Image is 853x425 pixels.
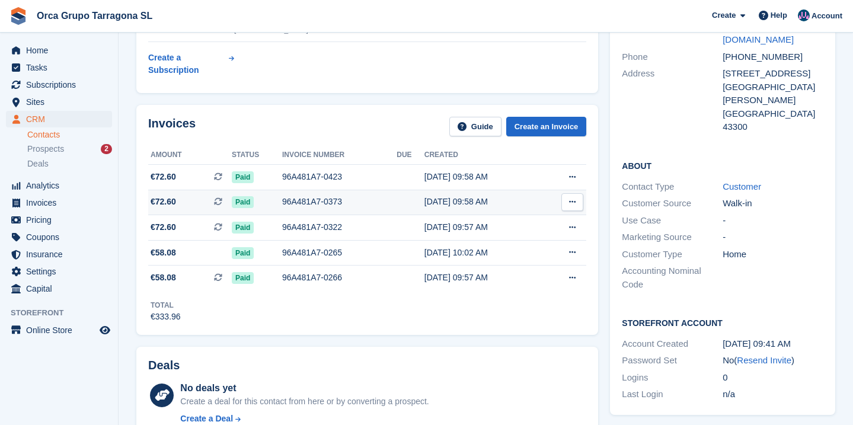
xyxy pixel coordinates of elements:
[26,246,97,263] span: Insurance
[622,337,723,351] div: Account Created
[232,272,254,284] span: Paid
[151,247,176,259] span: €58.08
[723,107,823,121] div: [GEOGRAPHIC_DATA]
[101,144,112,154] div: 2
[180,413,233,425] div: Create a Deal
[6,111,112,127] a: menu
[723,214,823,228] div: -
[148,47,234,81] a: Create a Subscription
[6,59,112,76] a: menu
[723,197,823,210] div: Walk-in
[6,280,112,297] a: menu
[397,146,424,165] th: Due
[622,317,823,328] h2: Storefront Account
[622,388,723,401] div: Last Login
[26,229,97,245] span: Coupons
[424,171,541,183] div: [DATE] 09:58 AM
[26,76,97,93] span: Subscriptions
[26,212,97,228] span: Pricing
[232,196,254,208] span: Paid
[723,50,823,64] div: [PHONE_NUMBER]
[151,300,181,311] div: Total
[180,381,429,395] div: No deals yet
[622,159,823,171] h2: About
[151,311,181,323] div: €333.96
[622,214,723,228] div: Use Case
[812,10,842,22] span: Account
[723,231,823,244] div: -
[148,52,226,76] div: Create a Subscription
[26,322,97,338] span: Online Store
[506,117,587,136] a: Create an Invoice
[622,50,723,64] div: Phone
[424,221,541,234] div: [DATE] 09:57 AM
[26,280,97,297] span: Capital
[424,146,541,165] th: Created
[26,42,97,59] span: Home
[424,196,541,208] div: [DATE] 09:58 AM
[622,197,723,210] div: Customer Source
[148,117,196,136] h2: Invoices
[723,120,823,134] div: 43300
[6,194,112,211] a: menu
[622,180,723,194] div: Contact Type
[151,271,176,284] span: €58.08
[282,221,397,234] div: 96A481A7-0322
[11,307,118,319] span: Storefront
[26,94,97,110] span: Sites
[6,322,112,338] a: menu
[27,143,64,155] span: Prospects
[26,177,97,194] span: Analytics
[734,355,794,365] span: ( )
[723,67,823,81] div: [STREET_ADDRESS]
[622,354,723,368] div: Password Set
[232,222,254,234] span: Paid
[6,212,112,228] a: menu
[723,388,823,401] div: n/a
[723,181,761,191] a: Customer
[282,171,397,183] div: 96A481A7-0423
[622,264,723,291] div: Accounting Nominal Code
[424,271,541,284] div: [DATE] 09:57 AM
[723,337,823,351] div: [DATE] 09:41 AM
[148,146,232,165] th: Amount
[723,248,823,261] div: Home
[26,194,97,211] span: Invoices
[26,263,97,280] span: Settings
[148,359,180,372] h2: Deals
[27,158,49,170] span: Deals
[98,323,112,337] a: Preview store
[622,20,723,47] div: Email
[723,371,823,385] div: 0
[27,129,112,140] a: Contacts
[6,42,112,59] a: menu
[27,143,112,155] a: Prospects 2
[449,117,501,136] a: Guide
[282,146,397,165] th: Invoice number
[151,171,176,183] span: €72.60
[282,271,397,284] div: 96A481A7-0266
[151,196,176,208] span: €72.60
[6,94,112,110] a: menu
[723,354,823,368] div: No
[232,146,282,165] th: Status
[6,263,112,280] a: menu
[9,7,27,25] img: stora-icon-8386f47178a22dfd0bd8f6a31ec36ba5ce8667c1dd55bd0f319d3a0aa187defe.svg
[6,246,112,263] a: menu
[151,221,176,234] span: €72.60
[27,158,112,170] a: Deals
[771,9,787,21] span: Help
[798,9,810,21] img: ADMIN MANAGMENT
[6,76,112,93] a: menu
[282,247,397,259] div: 96A481A7-0265
[180,413,429,425] a: Create a Deal
[26,111,97,127] span: CRM
[723,81,823,107] div: [GEOGRAPHIC_DATA][PERSON_NAME]
[32,6,157,25] a: Orca Grupo Tarragona SL
[622,248,723,261] div: Customer Type
[6,229,112,245] a: menu
[6,177,112,194] a: menu
[232,247,254,259] span: Paid
[180,395,429,408] div: Create a deal for this contact from here or by converting a prospect.
[282,196,397,208] div: 96A481A7-0373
